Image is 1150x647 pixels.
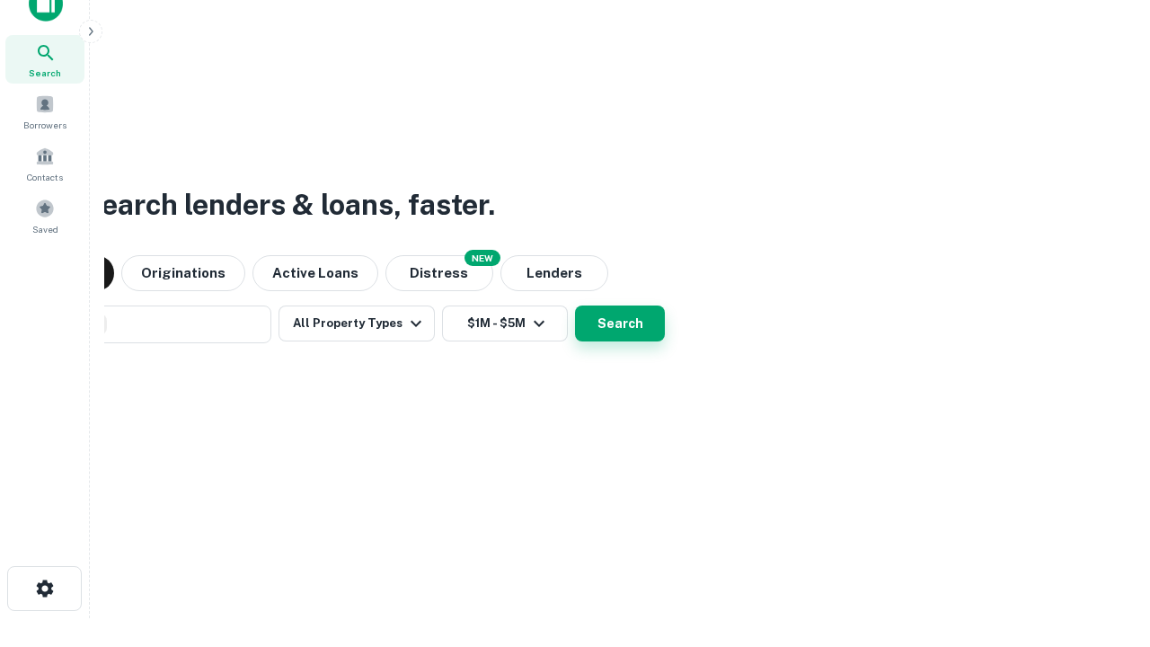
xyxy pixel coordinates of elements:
button: $1M - $5M [442,306,568,341]
span: Contacts [27,170,63,184]
button: All Property Types [279,306,435,341]
button: Originations [121,255,245,291]
span: Saved [32,222,58,236]
button: Lenders [500,255,608,291]
a: Contacts [5,139,84,188]
button: Search distressed loans with lien and other non-mortgage details. [385,255,493,291]
div: NEW [464,250,500,266]
button: Search [575,306,665,341]
a: Borrowers [5,87,84,136]
h3: Search lenders & loans, faster. [82,183,495,226]
button: Active Loans [252,255,378,291]
iframe: Chat Widget [1060,503,1150,589]
span: Search [29,66,61,80]
span: Borrowers [23,118,66,132]
a: Search [5,35,84,84]
a: Saved [5,191,84,240]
